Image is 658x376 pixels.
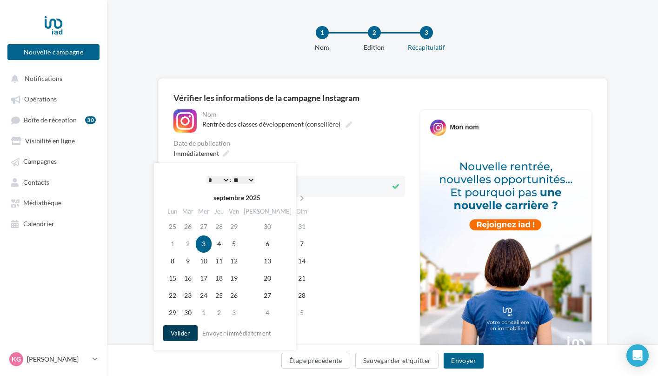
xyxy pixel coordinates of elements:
[180,270,196,287] td: 16
[180,304,196,322] td: 30
[25,74,62,82] span: Notifications
[23,158,57,166] span: Campagnes
[294,205,310,218] th: Dim
[196,287,212,304] td: 24
[212,205,226,218] th: Jeu
[212,287,226,304] td: 25
[294,235,310,253] td: 7
[6,90,101,107] a: Opérations
[420,26,433,39] div: 3
[294,253,310,270] td: 14
[165,304,180,322] td: 29
[241,253,294,270] td: 13
[196,205,212,218] th: Mer
[6,153,101,169] a: Campagnes
[281,353,350,369] button: Étape précédente
[345,43,404,52] div: Edition
[202,111,403,118] div: Nom
[173,140,405,147] div: Date de publication
[199,328,275,339] button: Envoyer immédiatement
[7,350,100,368] a: KG [PERSON_NAME]
[444,353,483,369] button: Envoyer
[196,218,212,235] td: 27
[196,304,212,322] td: 1
[226,270,241,287] td: 19
[241,304,294,322] td: 4
[27,355,89,364] p: [PERSON_NAME]
[6,111,101,128] a: Boîte de réception30
[180,287,196,304] td: 23
[450,122,479,132] div: Mon nom
[626,344,649,367] div: Open Intercom Messenger
[226,304,241,322] td: 3
[180,191,294,205] th: septembre 2025
[23,178,49,186] span: Contacts
[294,304,310,322] td: 5
[165,205,180,218] th: Lun
[241,218,294,235] td: 30
[180,218,196,235] td: 26
[6,194,101,211] a: Médiathèque
[23,220,54,228] span: Calendrier
[25,137,75,145] span: Visibilité en ligne
[173,94,592,102] div: Vérifier les informations de la campagne Instagram
[226,253,241,270] td: 12
[23,199,61,207] span: Médiathèque
[12,355,21,364] span: KG
[180,253,196,270] td: 9
[165,270,180,287] td: 15
[241,205,294,218] th: [PERSON_NAME]
[241,270,294,287] td: 20
[173,149,219,157] span: Immédiatement
[165,253,180,270] td: 8
[241,287,294,304] td: 27
[6,132,101,149] a: Visibilité en ligne
[165,218,180,235] td: 25
[226,205,241,218] th: Ven
[226,235,241,253] td: 5
[226,218,241,235] td: 29
[212,218,226,235] td: 28
[316,26,329,39] div: 1
[397,43,456,52] div: Récapitulatif
[180,205,196,218] th: Mar
[6,215,101,232] a: Calendrier
[212,235,226,253] td: 4
[212,270,226,287] td: 18
[6,174,101,190] a: Contacts
[24,95,57,103] span: Opérations
[163,325,198,341] button: Valider
[212,304,226,322] td: 2
[212,253,226,270] td: 11
[368,26,381,39] div: 2
[85,116,96,124] div: 30
[24,116,77,124] span: Boîte de réception
[355,353,439,369] button: Sauvegarder et quitter
[165,235,180,253] td: 1
[180,235,196,253] td: 2
[7,44,100,60] button: Nouvelle campagne
[294,287,310,304] td: 28
[294,270,310,287] td: 21
[184,173,278,187] div: :
[165,287,180,304] td: 22
[202,120,340,128] span: Rentrée des classes développement (conseillère)
[294,218,310,235] td: 31
[6,70,98,87] button: Notifications
[196,235,212,253] td: 3
[196,270,212,287] td: 17
[226,287,241,304] td: 26
[196,253,212,270] td: 10
[292,43,352,52] div: Nom
[241,235,294,253] td: 6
